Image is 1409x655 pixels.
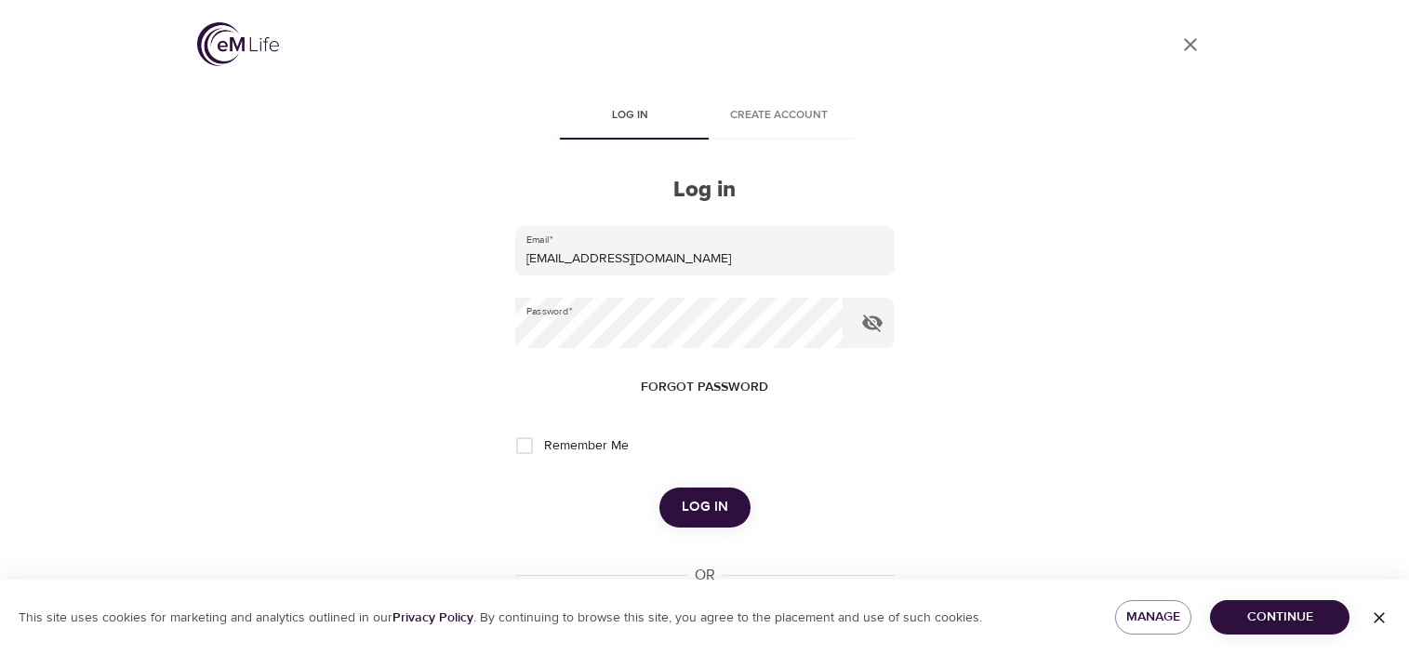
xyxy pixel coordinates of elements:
button: Log in [659,488,751,527]
img: logo [197,22,279,66]
a: Privacy Policy [392,609,473,626]
span: Log in [682,495,728,519]
a: close [1168,22,1213,67]
span: Forgot password [641,376,768,399]
span: Create account [716,106,843,126]
button: Continue [1210,600,1349,635]
button: Forgot password [633,370,776,405]
span: Log in [567,106,694,126]
div: OR [687,565,723,586]
h2: Log in [515,177,895,204]
span: Continue [1225,606,1335,629]
button: Manage [1115,600,1192,635]
span: Remember Me [544,436,629,456]
span: Manage [1130,606,1177,629]
div: disabled tabs example [515,95,895,140]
